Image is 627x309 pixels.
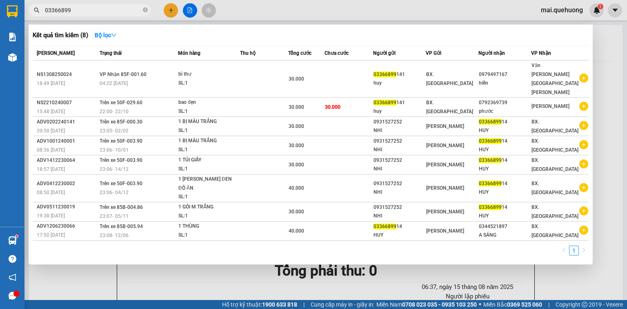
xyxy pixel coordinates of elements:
span: 08:50 [DATE] [37,190,65,195]
span: Người gửi [373,50,396,56]
div: huy [374,107,425,116]
div: 14 [479,156,531,165]
div: SL: 1 [178,107,240,116]
span: [PERSON_NAME] [426,209,464,215]
div: 1 TÚI GIẤY [178,156,240,165]
span: 17:50 [DATE] [37,232,65,238]
span: 40.000 [289,185,304,191]
div: 14 [479,137,531,146]
div: HUY [479,146,531,154]
span: BX. [GEOGRAPHIC_DATA] [531,181,578,195]
span: down [111,32,117,38]
span: 30.000 [289,76,304,82]
span: Món hàng [178,50,200,56]
div: 14 [479,118,531,126]
span: Trên xe 50F-029.60 [100,100,142,105]
div: 0931527252 [374,179,425,188]
span: Trên xe 50F-003.90 [100,181,142,186]
span: right [581,248,586,253]
span: [PERSON_NAME] [531,103,569,109]
span: plus-circle [579,74,588,83]
span: VP Nhận [531,50,551,56]
li: Next Page [579,246,589,255]
div: NHI [374,212,425,220]
div: HUY [479,188,531,197]
span: plus-circle [579,226,588,235]
div: ADV1206230066 [37,222,97,231]
span: Trên xe 85B-005.94 [100,224,143,229]
span: 30.000 [289,143,304,148]
span: left [562,248,567,253]
span: Thu hộ [240,50,256,56]
div: 1 BỊ MÀU TRẮNG [178,117,240,126]
div: bì thư [178,70,240,79]
span: 23:06 - 14/12 [100,166,129,172]
span: 30.000 [289,104,304,110]
span: BX. [GEOGRAPHIC_DATA] [531,224,578,238]
div: HUY [479,126,531,135]
li: Previous Page [559,246,569,255]
button: Bộ lọcdown [88,29,123,42]
span: 20:50 [DATE] [37,128,65,134]
span: 30.000 [325,104,340,110]
div: NHI [374,165,425,173]
div: 14 [479,179,531,188]
div: SL: 1 [178,165,240,174]
div: 0931527252 [374,137,425,146]
span: BX. [GEOGRAPHIC_DATA] [531,157,578,172]
span: VP Nhận 85F-001.60 [100,72,147,77]
span: 03366899 [479,138,502,144]
div: SL: 1 [178,212,240,221]
span: [PERSON_NAME] [426,185,464,191]
div: 14 [479,203,531,212]
div: HUY [479,212,531,220]
div: huy [374,79,425,87]
span: Trên xe 50F-003.90 [100,157,142,163]
span: Tổng cước [288,50,311,56]
div: ADV1412230064 [37,156,97,165]
span: 23:08 - 12/06 [100,233,129,238]
div: ADV0412230002 [37,179,97,188]
strong: Bộ lọc [95,32,117,38]
span: 04:22 [DATE] [100,81,128,86]
input: Tìm tên, số ĐT hoặc mã đơn [45,6,141,15]
span: 30.000 [289,209,304,215]
span: 03366899 [479,204,502,210]
div: HUY [374,231,425,240]
span: 23:05 - 02/02 [100,128,129,134]
span: Trạng thái [100,50,122,56]
span: BX. [GEOGRAPHIC_DATA] [531,138,578,153]
span: Trên xe 85F-000.30 [100,119,142,125]
div: HUY [479,165,531,173]
div: 1 GÓI M TRẮNG [178,203,240,212]
div: bao đẹn [178,98,240,107]
div: 0931527252 [374,118,425,126]
h3: Kết quả tìm kiếm ( 8 ) [33,31,88,40]
span: plus-circle [579,159,588,168]
button: right [579,246,589,255]
img: warehouse-icon [8,236,17,245]
span: BX. [GEOGRAPHIC_DATA] [426,100,473,114]
span: BX. [GEOGRAPHIC_DATA] [531,204,578,219]
button: left [559,246,569,255]
span: Chưa cước [325,50,349,56]
div: 0931527252 [374,203,425,212]
span: BX. [GEOGRAPHIC_DATA] [426,72,473,86]
span: search [34,7,40,13]
div: 14 [374,222,425,231]
div: 0792369739 [479,99,531,107]
div: ADV0202240141 [37,118,97,126]
img: solution-icon [8,33,17,41]
span: 03366899 [479,119,502,125]
span: [PERSON_NAME] [37,50,75,56]
div: SL: 1 [178,193,240,202]
div: NHI [374,188,425,197]
span: 23:06 - 10/01 [100,147,129,153]
span: [PERSON_NAME] [426,123,464,129]
span: 03366899 [374,224,396,229]
div: NS2210240007 [37,99,97,107]
div: 0931527252 [374,156,425,165]
div: ADV0511230019 [37,203,97,211]
span: 23:07 - 05/11 [100,213,129,219]
div: SL: 1 [178,231,240,240]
